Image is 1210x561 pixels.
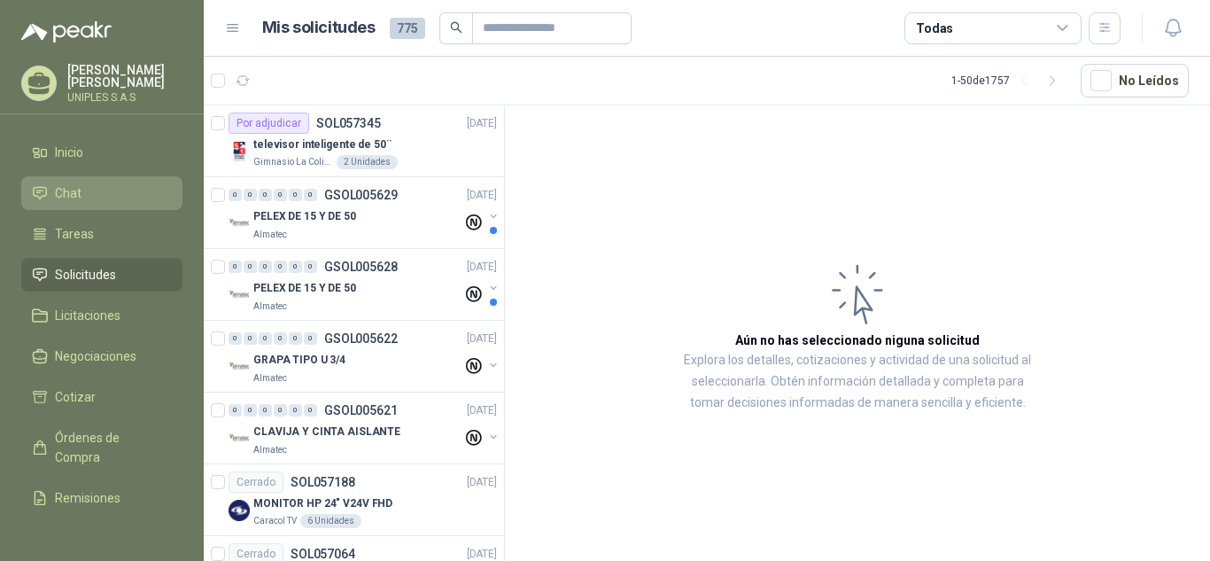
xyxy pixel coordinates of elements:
p: [DATE] [467,259,497,276]
p: GSOL005628 [324,261,398,273]
img: Company Logo [229,500,250,521]
span: Inicio [55,143,83,162]
a: Chat [21,176,182,210]
p: televisor inteligente de 50¨ [253,136,392,153]
div: 0 [259,261,272,273]
p: GSOL005622 [324,332,398,345]
div: 0 [304,404,317,417]
img: Company Logo [229,141,250,162]
p: Almatec [253,227,287,241]
a: 0 0 0 0 0 0 GSOL005621[DATE] Company LogoCLAVIJA Y CINTA AISLANTEAlmatec [229,400,500,456]
div: 0 [289,189,302,201]
span: Solicitudes [55,265,116,284]
div: 0 [304,261,317,273]
div: 0 [274,189,287,201]
a: 0 0 0 0 0 0 GSOL005622[DATE] Company LogoGRAPA TIPO U 3/4Almatec [229,328,500,385]
div: 0 [259,332,272,345]
div: 0 [229,261,242,273]
div: 0 [244,261,257,273]
p: CLAVIJA Y CINTA AISLANTE [253,424,400,440]
a: Solicitudes [21,258,182,292]
span: Licitaciones [55,306,120,325]
p: SOL057188 [291,476,355,488]
p: UNIPLES S.A.S [67,92,182,103]
p: [DATE] [467,474,497,491]
p: PELEX DE 15 Y DE 50 [253,280,356,297]
div: 6 Unidades [300,514,361,528]
div: 0 [274,261,287,273]
a: Tareas [21,217,182,251]
div: 0 [304,189,317,201]
a: Licitaciones [21,299,182,332]
p: MONITOR HP 24" V24V FHD [253,495,392,512]
a: Inicio [21,136,182,169]
p: [DATE] [467,187,497,204]
div: 0 [244,332,257,345]
p: SOL057345 [316,117,381,129]
span: Chat [55,183,81,203]
span: Negociaciones [55,347,136,366]
p: Explora los detalles, cotizaciones y actividad de una solicitud al seleccionarla. Obtén informaci... [682,350,1033,414]
img: Company Logo [229,213,250,234]
span: search [450,21,462,34]
div: 2 Unidades [337,155,398,169]
a: 0 0 0 0 0 0 GSOL005629[DATE] Company LogoPELEX DE 15 Y DE 50Almatec [229,184,500,241]
div: 0 [289,332,302,345]
img: Company Logo [229,428,250,449]
div: Todas [916,19,953,38]
p: PELEX DE 15 Y DE 50 [253,208,356,225]
div: 0 [229,332,242,345]
a: Negociaciones [21,339,182,373]
p: [PERSON_NAME] [PERSON_NAME] [67,64,182,89]
p: Almatec [253,299,287,313]
img: Logo peakr [21,21,112,43]
span: Cotizar [55,387,96,407]
a: Por adjudicarSOL057345[DATE] Company Logotelevisor inteligente de 50¨Gimnasio La Colina2 Unidades [204,105,504,177]
div: 0 [289,404,302,417]
div: 0 [229,189,242,201]
p: Almatec [253,370,287,385]
p: Gimnasio La Colina [253,155,333,169]
img: Company Logo [229,284,250,306]
div: 0 [259,404,272,417]
a: Remisiones [21,481,182,515]
a: CerradoSOL057188[DATE] Company LogoMONITOR HP 24" V24V FHDCaracol TV6 Unidades [204,464,504,536]
div: 0 [244,189,257,201]
p: GSOL005621 [324,404,398,417]
div: 1 - 50 de 1757 [951,66,1067,95]
span: Remisiones [55,488,120,508]
div: 0 [259,189,272,201]
button: No Leídos [1081,64,1189,97]
div: Por adjudicar [229,113,309,134]
div: Cerrado [229,471,283,493]
div: 0 [274,332,287,345]
a: Cotizar [21,380,182,414]
div: 0 [304,332,317,345]
p: [DATE] [467,402,497,419]
div: 0 [244,404,257,417]
p: Almatec [253,442,287,456]
p: [DATE] [467,115,497,132]
p: GRAPA TIPO U 3/4 [253,352,345,369]
div: 0 [289,261,302,273]
div: 0 [274,404,287,417]
p: [DATE] [467,331,497,347]
span: Órdenes de Compra [55,428,166,467]
p: GSOL005629 [324,189,398,201]
span: Tareas [55,224,94,244]
a: 0 0 0 0 0 0 GSOL005628[DATE] Company LogoPELEX DE 15 Y DE 50Almatec [229,256,500,313]
p: Caracol TV [253,514,297,528]
h1: Mis solicitudes [262,15,376,41]
div: 0 [229,404,242,417]
a: Órdenes de Compra [21,421,182,474]
p: SOL057064 [291,548,355,560]
span: 775 [390,18,425,39]
h3: Aún no has seleccionado niguna solicitud [735,331,980,350]
img: Company Logo [229,356,250,378]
